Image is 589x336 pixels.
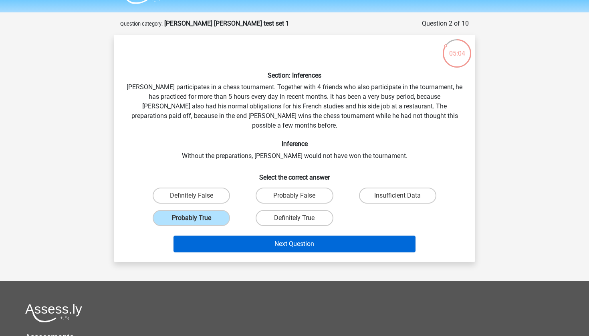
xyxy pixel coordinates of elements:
[164,20,289,27] strong: [PERSON_NAME] [PERSON_NAME] test set 1
[422,19,469,28] div: Question 2 of 10
[117,41,472,256] div: [PERSON_NAME] participates in a chess tournament. Together with 4 friends who also participate in...
[173,236,416,252] button: Next Question
[153,188,230,204] label: Definitely False
[442,38,472,58] div: 05:04
[25,304,82,322] img: Assessly logo
[359,188,436,204] label: Insufficient Data
[127,140,462,148] h6: Inference
[127,72,462,79] h6: Section: Inferences
[153,210,230,226] label: Probably True
[120,21,163,27] small: Question category:
[127,167,462,181] h6: Select the correct answer
[256,188,333,204] label: Probably False
[256,210,333,226] label: Definitely True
